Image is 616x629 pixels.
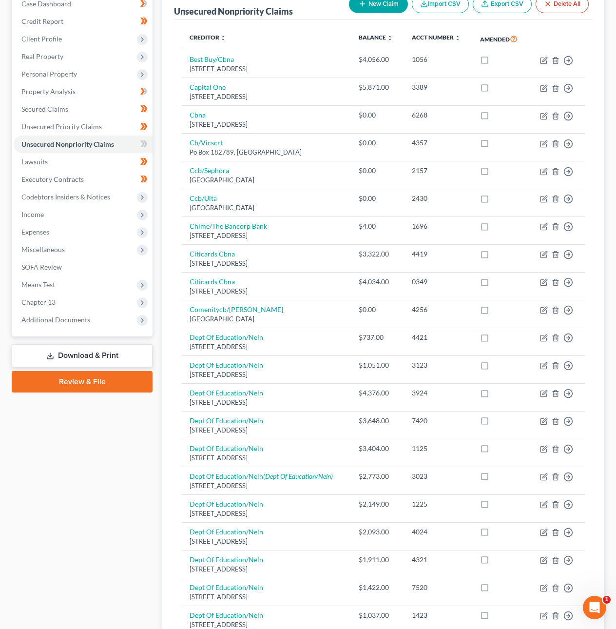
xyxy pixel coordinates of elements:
div: $0.00 [359,138,396,148]
a: Balance unfold_more [359,34,393,41]
span: Means Test [21,280,55,289]
div: [STREET_ADDRESS] [190,592,343,602]
div: [STREET_ADDRESS] [190,453,343,463]
div: [STREET_ADDRESS] [190,231,343,240]
div: $3,648.00 [359,416,396,426]
div: 1125 [412,444,464,453]
i: (Dept Of Education/Neln) [263,472,333,480]
div: [STREET_ADDRESS] [190,92,343,101]
span: Secured Claims [21,105,68,113]
div: $2,149.00 [359,499,396,509]
i: unfold_more [455,35,461,41]
div: $1,051.00 [359,360,396,370]
a: Ccb/Sephora [190,166,229,175]
div: $0.00 [359,305,396,314]
div: $2,773.00 [359,472,396,481]
span: Personal Property [21,70,77,78]
div: [STREET_ADDRESS] [190,287,343,296]
a: Property Analysis [14,83,153,100]
div: 3023 [412,472,464,481]
div: 4419 [412,249,464,259]
span: Client Profile [21,35,62,43]
span: Unsecured Priority Claims [21,122,102,131]
a: Dept Of Education/Neln [190,583,263,591]
a: Dept Of Education/Neln [190,555,263,564]
a: Best Buy/Cbna [190,55,234,63]
div: 1225 [412,499,464,509]
div: $4,056.00 [359,55,396,64]
a: Chime/The Bancorp Bank [190,222,267,230]
a: Dept Of Education/Neln [190,389,263,397]
div: 6268 [412,110,464,120]
div: [STREET_ADDRESS] [190,537,343,546]
div: $0.00 [359,194,396,203]
div: [GEOGRAPHIC_DATA] [190,203,343,213]
a: Comenitycb/[PERSON_NAME] [190,305,283,314]
div: 3389 [412,82,464,92]
div: 1696 [412,221,464,231]
span: Additional Documents [21,315,90,324]
div: $5,871.00 [359,82,396,92]
a: Lawsuits [14,153,153,171]
div: Po Box 182789, [GEOGRAPHIC_DATA] [190,148,343,157]
div: $3,322.00 [359,249,396,259]
div: [STREET_ADDRESS] [190,120,343,129]
a: Dept Of Education/Neln [190,611,263,619]
a: SOFA Review [14,258,153,276]
a: Dept Of Education/Neln [190,528,263,536]
div: $4,376.00 [359,388,396,398]
div: 3924 [412,388,464,398]
div: $1,037.00 [359,610,396,620]
div: $0.00 [359,110,396,120]
div: [STREET_ADDRESS] [190,398,343,407]
a: Dept Of Education/Neln(Dept Of Education/Neln) [190,472,333,480]
a: Creditor unfold_more [190,34,226,41]
span: Miscellaneous [21,245,65,254]
div: 1423 [412,610,464,620]
span: Expenses [21,228,49,236]
div: [STREET_ADDRESS] [190,370,343,379]
div: Unsecured Nonpriority Claims [174,5,293,17]
i: unfold_more [387,35,393,41]
span: Credit Report [21,17,63,25]
div: 2430 [412,194,464,203]
span: Executory Contracts [21,175,84,183]
a: Dept Of Education/Neln [190,416,263,425]
div: $4,034.00 [359,277,396,287]
span: 1 [603,596,611,604]
a: Unsecured Nonpriority Claims [14,136,153,153]
div: [STREET_ADDRESS] [190,259,343,268]
i: unfold_more [220,35,226,41]
div: 1056 [412,55,464,64]
span: Property Analysis [21,87,76,96]
div: [GEOGRAPHIC_DATA] [190,176,343,185]
a: Ccb/Ulta [190,194,217,202]
a: Dept Of Education/Neln [190,500,263,508]
span: SOFA Review [21,263,62,271]
a: Dept Of Education/Neln [190,361,263,369]
div: [GEOGRAPHIC_DATA] [190,314,343,324]
span: Chapter 13 [21,298,56,306]
div: 0349 [412,277,464,287]
span: Codebtors Insiders & Notices [21,193,110,201]
div: [STREET_ADDRESS] [190,565,343,574]
div: 2157 [412,166,464,176]
div: $737.00 [359,333,396,342]
div: $4.00 [359,221,396,231]
div: [STREET_ADDRESS] [190,64,343,74]
div: [STREET_ADDRESS] [190,342,343,352]
a: Review & File [12,371,153,393]
span: Real Property [21,52,63,60]
span: Lawsuits [21,157,48,166]
div: 4024 [412,527,464,537]
div: [STREET_ADDRESS] [190,426,343,435]
div: 7420 [412,416,464,426]
div: $1,422.00 [359,583,396,592]
iframe: Intercom live chat [583,596,606,619]
span: Unsecured Nonpriority Claims [21,140,114,148]
div: $0.00 [359,166,396,176]
a: Credit Report [14,13,153,30]
a: Dept Of Education/Neln [190,444,263,452]
div: $3,404.00 [359,444,396,453]
a: Citicards Cbna [190,277,235,286]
